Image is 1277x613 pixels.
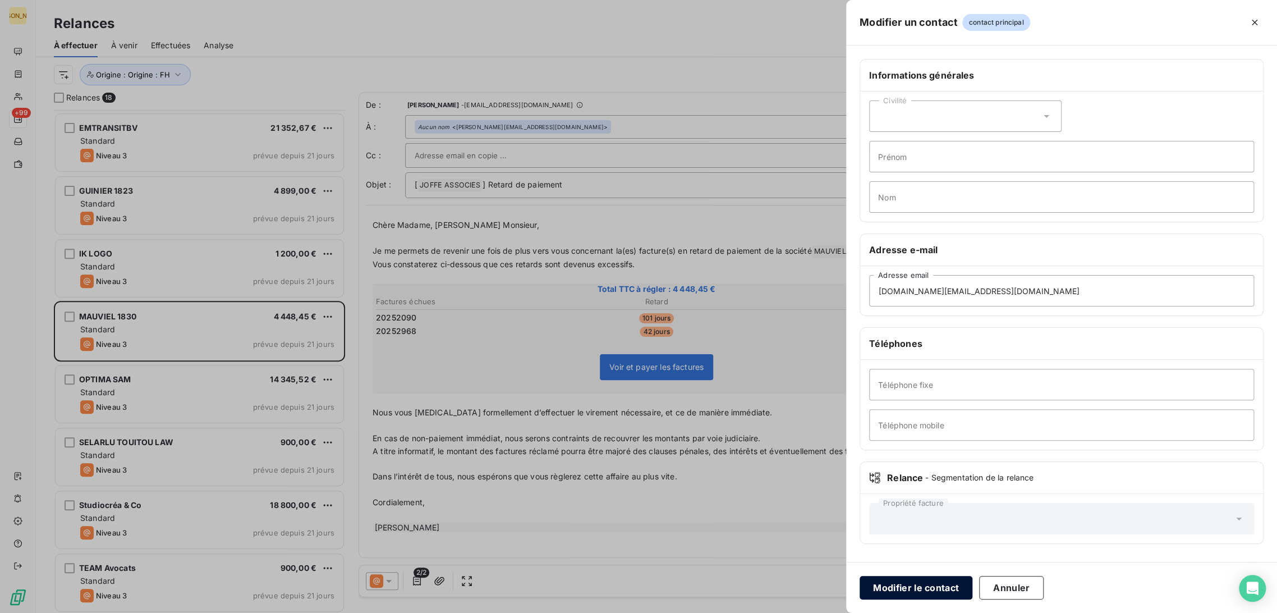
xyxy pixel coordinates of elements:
input: placeholder [869,275,1254,306]
input: placeholder [869,409,1254,441]
span: contact principal [962,14,1031,31]
button: Modifier le contact [860,576,972,600]
input: placeholder [869,369,1254,400]
span: - Segmentation de la relance [925,472,1033,483]
input: placeholder [869,141,1254,172]
div: Relance [869,471,1254,484]
div: Open Intercom Messenger [1239,575,1266,602]
h6: Adresse e-mail [869,243,1254,257]
h6: Informations générales [869,68,1254,82]
h6: Téléphones [869,337,1254,350]
input: placeholder [869,181,1254,213]
h5: Modifier un contact [860,15,958,30]
button: Annuler [979,576,1044,600]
